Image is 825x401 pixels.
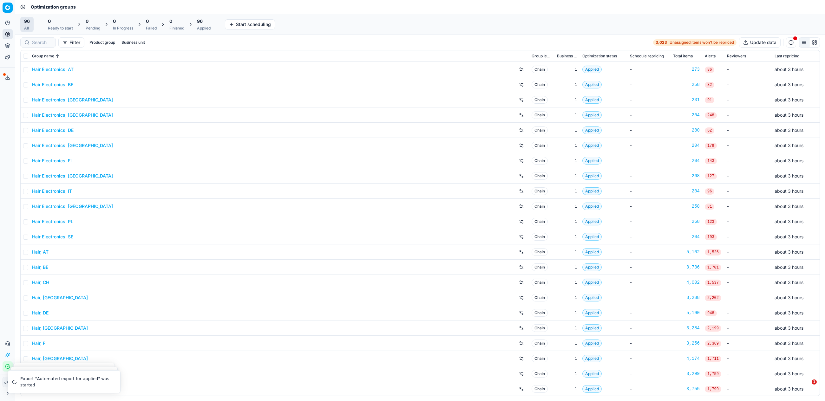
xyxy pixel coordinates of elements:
[775,112,803,118] span: about 3 hours
[705,295,721,301] span: 2,202
[724,229,772,244] td: -
[532,81,548,88] span: Chain
[557,203,577,210] div: 1
[705,97,714,103] span: 91
[775,188,803,194] span: about 3 hours
[673,97,700,103] div: 231
[673,66,700,73] a: 273
[627,62,671,77] td: -
[557,112,577,118] div: 1
[739,37,781,48] button: Update data
[532,385,548,393] span: Chain
[627,199,671,214] td: -
[775,386,803,391] span: about 3 hours
[146,18,149,24] span: 0
[557,234,577,240] div: 1
[705,188,714,195] span: 96
[32,39,52,46] input: Search
[673,279,700,286] div: 4,002
[627,92,671,107] td: -
[557,54,577,59] span: Business unit
[532,340,548,347] span: Chain
[532,126,548,134] span: Chain
[32,340,47,346] a: Hair, FI
[705,173,717,179] span: 127
[32,203,113,210] a: Hair Electronics, [GEOGRAPHIC_DATA]
[812,379,817,385] span: 1
[705,386,721,392] span: 1,799
[557,340,577,346] div: 1
[705,356,721,362] span: 1,711
[775,219,803,224] span: about 3 hours
[673,142,700,149] a: 204
[627,305,671,320] td: -
[627,77,671,92] td: -
[582,96,602,104] span: Applied
[32,234,73,240] a: Hair Electronics, SE
[532,279,548,286] span: Chain
[557,142,577,149] div: 1
[673,203,700,210] a: 258
[582,263,602,271] span: Applied
[582,187,602,195] span: Applied
[532,66,548,73] span: Chain
[627,153,671,168] td: -
[673,54,693,59] span: Total items
[557,97,577,103] div: 1
[775,325,803,331] span: about 3 hours
[32,355,88,362] a: Hair, [GEOGRAPHIC_DATA]
[32,127,74,133] a: Hair Electronics, DE
[627,123,671,138] td: -
[48,26,73,31] div: Ready to start
[775,67,803,72] span: about 3 hours
[705,280,721,286] span: 1,537
[727,54,746,59] span: Reviewers
[670,40,734,45] span: Unassigned items won't be repriced
[705,219,717,225] span: 123
[32,188,72,194] a: Hair Electronics, IT
[673,340,700,346] div: 3,256
[705,310,717,316] span: 948
[627,244,671,260] td: -
[705,54,716,59] span: Alerts
[32,142,113,149] a: Hair Electronics, [GEOGRAPHIC_DATA]
[673,310,700,316] div: 5,190
[724,153,772,168] td: -
[627,168,671,184] td: -
[724,138,772,153] td: -
[673,218,700,225] a: 268
[775,82,803,87] span: about 3 hours
[705,143,717,149] span: 179
[32,81,73,88] a: Hair Electronics, BE
[582,340,602,347] span: Applied
[32,218,73,225] a: Hair Electronics, PL
[582,142,602,149] span: Applied
[532,233,548,241] span: Chain
[775,280,803,285] span: about 3 hours
[32,112,113,118] a: Hair Electronics, [GEOGRAPHIC_DATA]
[532,248,548,256] span: Chain
[705,67,714,73] span: 86
[673,234,700,240] a: 204
[557,371,577,377] div: 1
[532,263,548,271] span: Chain
[582,279,602,286] span: Applied
[775,264,803,270] span: about 3 hours
[724,366,772,381] td: -
[24,18,30,24] span: 96
[557,355,577,362] div: 1
[724,123,772,138] td: -
[705,158,717,164] span: 143
[627,351,671,366] td: -
[673,188,700,194] a: 204
[775,340,803,346] span: about 3 hours
[532,172,548,180] span: Chain
[775,295,803,300] span: about 3 hours
[673,112,700,118] a: 204
[705,234,717,240] span: 193
[627,138,671,153] td: -
[113,18,116,24] span: 0
[724,168,772,184] td: -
